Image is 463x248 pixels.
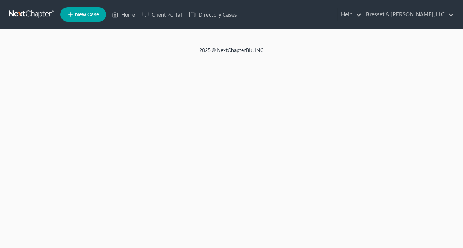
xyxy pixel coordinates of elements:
[338,8,362,21] a: Help
[108,8,139,21] a: Home
[139,8,185,21] a: Client Portal
[60,7,106,22] new-legal-case-button: New Case
[185,8,240,21] a: Directory Cases
[362,8,454,21] a: Bresset & [PERSON_NAME], LLC
[27,46,436,59] div: 2025 © NextChapterBK, INC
